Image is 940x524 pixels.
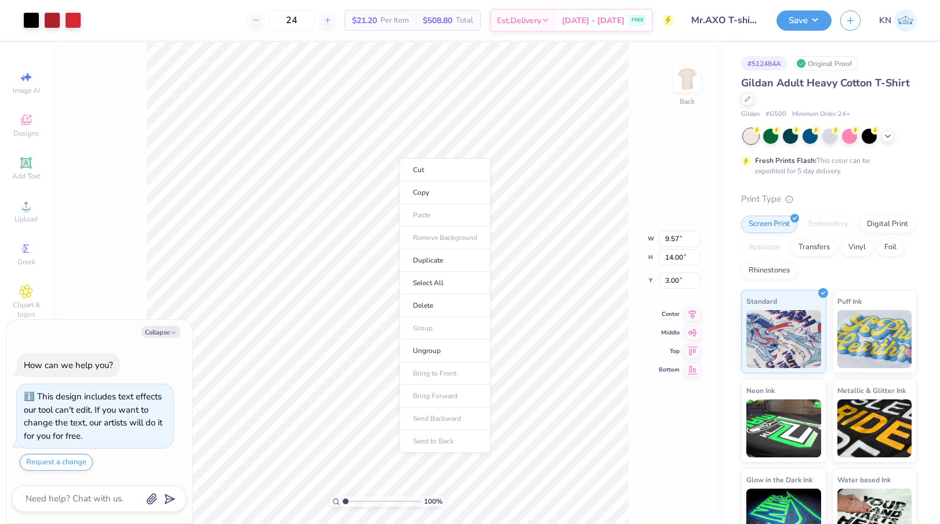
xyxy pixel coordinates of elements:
div: Vinyl [841,239,873,256]
li: Delete [400,294,491,317]
img: Neon Ink [746,399,821,457]
span: Total [456,14,473,27]
span: Add Text [12,172,40,181]
img: Standard [746,310,821,368]
strong: Fresh Prints Flash: [755,156,816,165]
a: KN [879,9,917,32]
span: FREE [631,16,644,24]
div: Screen Print [741,216,797,233]
span: 100 % [424,496,442,507]
div: Original Proof [793,56,858,71]
span: Est. Delivery [497,14,541,27]
span: Top [659,347,680,355]
span: Middle [659,329,680,337]
img: Metallic & Glitter Ink [837,399,912,457]
span: Designs [13,129,39,138]
div: Back [680,96,695,107]
button: Request a change [20,454,93,471]
span: Glow in the Dark Ink [746,474,812,486]
input: Untitled Design [683,9,768,32]
button: Collapse [141,326,180,338]
img: Puff Ink [837,310,912,368]
img: Back [676,67,699,90]
span: Metallic & Glitter Ink [837,384,906,396]
span: $508.80 [423,14,452,27]
li: Duplicate [400,249,491,272]
span: [DATE] - [DATE] [562,14,625,27]
div: # 512484A [741,56,787,71]
span: # G500 [765,110,786,119]
span: Standard [746,295,777,307]
span: Greek [17,257,35,267]
div: Digital Print [859,216,916,233]
span: KN [879,14,891,27]
li: Ungroup [400,340,491,362]
img: Kayleigh Nario [894,9,917,32]
li: Cut [400,158,491,181]
span: Bottom [659,366,680,374]
span: Puff Ink [837,295,862,307]
button: Save [776,10,832,31]
span: Neon Ink [746,384,775,396]
li: Copy [400,181,491,204]
div: Embroidery [801,216,856,233]
div: Rhinestones [741,262,797,279]
div: How can we help you? [24,359,113,371]
div: This color can be expedited for 5 day delivery. [755,155,898,176]
div: Applique [741,239,787,256]
div: Foil [877,239,904,256]
div: Transfers [791,239,837,256]
span: Image AI [13,86,40,95]
div: This design includes text effects our tool can't edit. If you want to change the text, our artist... [24,391,162,442]
span: Clipart & logos [6,300,46,319]
input: – – [269,10,314,31]
span: Gildan Adult Heavy Cotton T-Shirt [741,76,910,90]
span: Upload [14,214,38,224]
span: Water based Ink [837,474,891,486]
span: Per Item [380,14,409,27]
span: $21.20 [352,14,377,27]
li: Select All [400,272,491,294]
span: Gildan [741,110,760,119]
div: Print Type [741,192,917,206]
span: Center [659,310,680,318]
span: Minimum Order: 24 + [792,110,850,119]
